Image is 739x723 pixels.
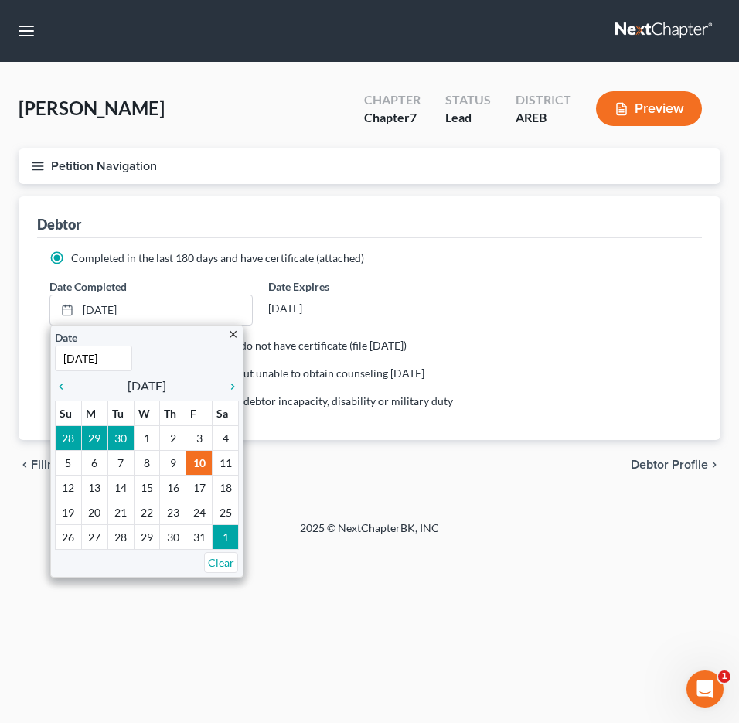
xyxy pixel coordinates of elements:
[56,500,82,524] td: 19
[204,552,238,573] a: Clear
[19,148,720,184] button: Petition Navigation
[19,97,165,119] span: [PERSON_NAME]
[81,425,107,450] td: 29
[56,450,82,475] td: 5
[186,500,213,524] td: 24
[516,91,571,109] div: District
[56,524,82,549] td: 26
[410,110,417,124] span: 7
[128,377,166,395] span: [DATE]
[37,215,81,234] div: Debtor
[56,401,82,425] th: Su
[19,459,128,471] button: chevron_left Filing Information
[445,109,491,127] div: Lead
[134,500,160,524] td: 22
[364,109,421,127] div: Chapter
[81,524,107,549] td: 27
[56,425,82,450] td: 28
[55,377,75,395] a: chevron_left
[160,401,186,425] th: Th
[49,278,127,295] label: Date Completed
[213,475,239,500] td: 18
[213,500,239,524] td: 25
[186,450,213,475] td: 10
[134,425,160,450] td: 1
[134,401,160,425] th: W
[213,401,239,425] th: Sa
[81,500,107,524] td: 20
[708,459,720,471] i: chevron_right
[227,325,239,343] a: close
[31,459,128,471] span: Filing Information
[71,394,453,408] span: Counseling not required because of debtor incapacity, disability or military duty
[631,459,720,471] button: Debtor Profile chevron_right
[219,377,239,395] a: chevron_right
[364,91,421,109] div: Chapter
[631,459,708,471] span: Debtor Profile
[134,475,160,500] td: 15
[219,380,239,393] i: chevron_right
[71,251,364,264] span: Completed in the last 180 days and have certificate (attached)
[718,670,730,683] span: 1
[81,401,107,425] th: M
[107,450,134,475] td: 7
[81,450,107,475] td: 6
[186,401,213,425] th: F
[50,295,252,325] a: [DATE]
[55,346,132,371] input: 1/1/2013
[71,367,424,380] span: Exigent circumstances - requested but unable to obtain counseling [DATE]
[516,109,571,127] div: AREB
[160,475,186,500] td: 16
[56,475,82,500] td: 12
[186,524,213,549] td: 31
[213,524,239,549] td: 1
[160,524,186,549] td: 30
[107,425,134,450] td: 30
[107,475,134,500] td: 14
[268,295,472,322] div: [DATE]
[268,278,472,295] label: Date Expires
[134,450,160,475] td: 8
[91,520,648,548] div: 2025 © NextChapterBK, INC
[19,459,31,471] i: chevron_left
[160,425,186,450] td: 2
[445,91,491,109] div: Status
[186,425,213,450] td: 3
[596,91,702,126] button: Preview
[213,450,239,475] td: 11
[160,500,186,524] td: 23
[134,524,160,549] td: 29
[55,380,75,393] i: chevron_left
[160,450,186,475] td: 9
[227,329,239,340] i: close
[213,425,239,450] td: 4
[686,670,724,708] iframe: Intercom live chat
[186,475,213,500] td: 17
[55,329,77,346] label: Date
[107,524,134,549] td: 28
[81,475,107,500] td: 13
[107,401,134,425] th: Tu
[107,500,134,524] td: 21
